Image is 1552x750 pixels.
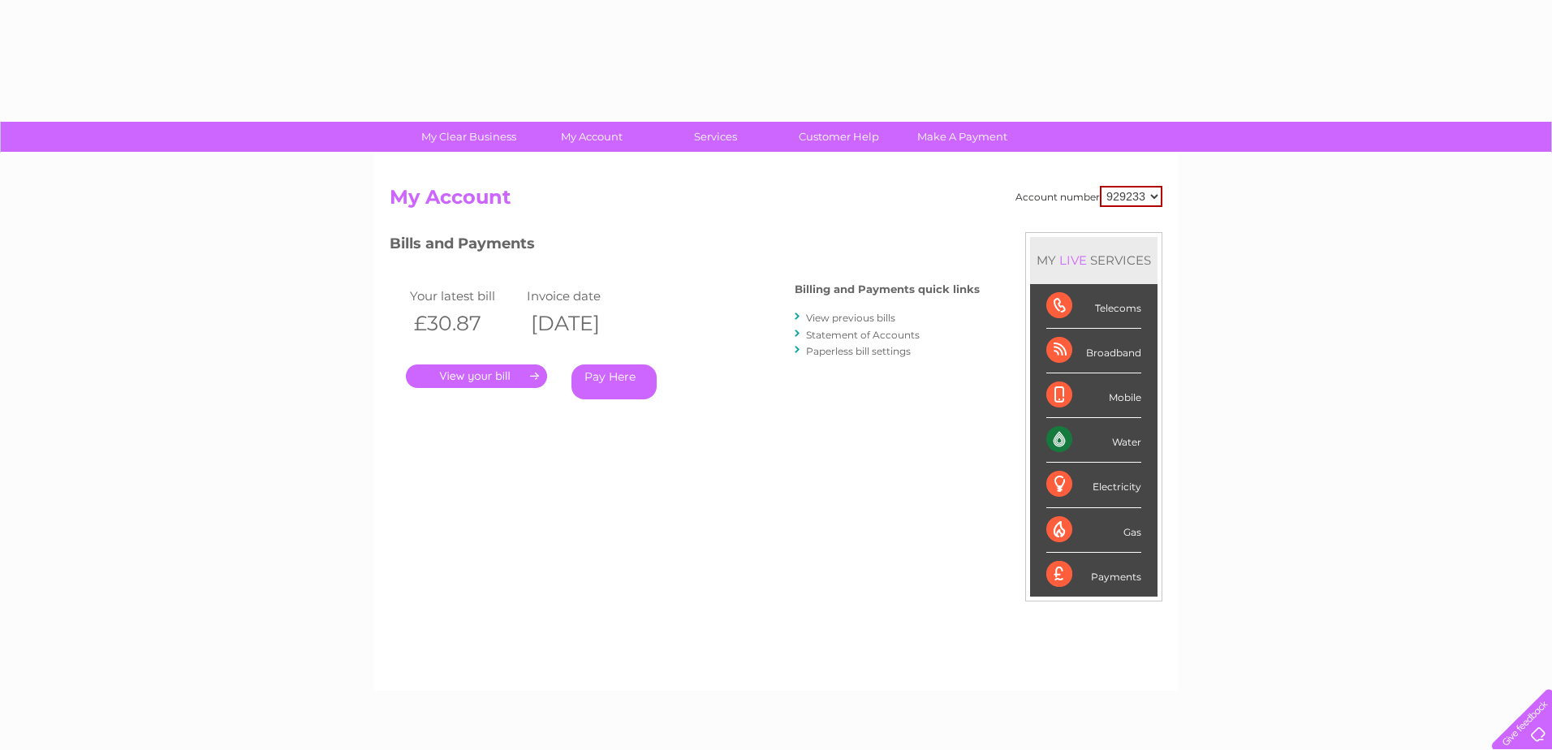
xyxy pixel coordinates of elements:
[523,307,640,340] th: [DATE]
[1046,508,1141,553] div: Gas
[1046,553,1141,597] div: Payments
[772,122,906,152] a: Customer Help
[390,186,1162,217] h2: My Account
[895,122,1029,152] a: Make A Payment
[1046,284,1141,329] div: Telecoms
[649,122,782,152] a: Services
[525,122,659,152] a: My Account
[806,312,895,324] a: View previous bills
[1046,373,1141,418] div: Mobile
[1046,418,1141,463] div: Water
[1056,252,1090,268] div: LIVE
[406,285,523,307] td: Your latest bill
[1046,329,1141,373] div: Broadband
[406,307,523,340] th: £30.87
[1015,186,1162,207] div: Account number
[1030,237,1158,283] div: MY SERVICES
[806,329,920,341] a: Statement of Accounts
[1046,463,1141,507] div: Electricity
[390,232,980,261] h3: Bills and Payments
[402,122,536,152] a: My Clear Business
[523,285,640,307] td: Invoice date
[806,345,911,357] a: Paperless bill settings
[571,364,657,399] a: Pay Here
[795,283,980,295] h4: Billing and Payments quick links
[406,364,547,388] a: .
